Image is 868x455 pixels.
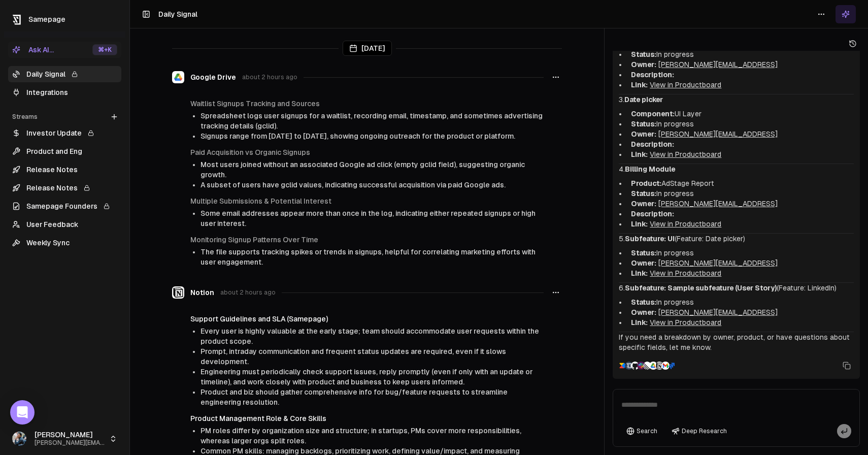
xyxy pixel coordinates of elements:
[619,94,854,105] h4: 3.
[650,150,721,158] a: View in Productboard
[8,125,121,141] a: Investor Update
[631,50,656,58] strong: Status:
[631,298,656,306] strong: Status:
[190,413,544,424] h4: Product Management Role & Core Skills
[661,362,670,370] img: Gmail
[35,431,105,440] span: [PERSON_NAME]
[619,164,854,174] h4: 4.
[201,388,508,406] span: Product and biz should gather comprehensive info for bug/feature requests to streamline engineeri...
[10,400,35,425] div: Open Intercom Messenger
[625,284,777,292] strong: Subfeature: Sample subfeature (User Story)
[619,332,854,352] p: If you need a breakdown by owner, product, or have questions about specific fields, let me know.
[627,109,854,119] li: UI Layer
[220,288,276,297] span: about 2 hours ago
[190,314,544,324] h4: Support Guidelines and SLA (Samepage)
[631,140,674,148] strong: Description:
[201,112,543,130] span: Spreadsheet logs user signups for a waitlist, recording email, timestamp, and sometimes advertisi...
[619,234,854,244] h4: 5. (Feature: Date picker)
[8,84,121,101] a: Integrations
[627,119,854,129] li: In progress
[631,81,648,89] strong: Link:
[627,188,854,199] li: In progress
[8,180,121,196] a: Release Notes
[8,235,121,251] a: Weekly Sync
[190,72,236,82] span: Google Drive
[631,71,674,79] strong: Description:
[621,424,662,438] button: Search
[631,200,656,208] strong: Owner:
[201,181,506,189] span: A subset of users have gclid values, indicating successful acquisition via paid Google ads.
[8,42,121,58] button: Ask AI...⌘+K
[631,259,656,267] strong: Owner:
[12,45,54,55] div: Ask AI...
[667,362,676,370] img: Jira
[649,362,657,370] img: Google Drive
[631,308,656,316] strong: Owner:
[631,269,648,277] strong: Link:
[666,424,732,438] button: Deep Research
[8,161,121,178] a: Release Notes
[643,362,651,370] img: Linear
[650,220,721,228] a: View in Productboard
[627,248,854,258] li: In progress
[627,297,854,307] li: In progress
[631,318,648,327] strong: Link:
[28,15,65,23] span: Samepage
[190,100,320,108] a: Waitlist Signups Tracking and Sources
[650,81,721,89] a: View in Productboard
[631,150,648,158] strong: Link:
[242,73,297,81] span: about 2 hours ago
[631,249,656,257] strong: Status:
[637,362,645,370] img: Slack
[201,160,525,179] span: Most users joined without an associated Google ad click (empty gclid field), suggesting organic g...
[8,66,121,82] a: Daily Signal
[631,110,675,118] strong: Component:
[190,236,318,244] a: Monitoring Signup Patterns Over Time
[201,368,532,386] span: Engineering must periodically check support issues, reply promptly (even if only with an update o...
[35,439,105,447] span: [PERSON_NAME][EMAIL_ADDRESS]
[190,197,331,205] a: Multiple Submissions & Potential Interest
[201,248,536,266] span: The file supports tracking spikes or trends in signups, helpful for correlating marketing efforts...
[658,259,778,267] a: [PERSON_NAME][EMAIL_ADDRESS]
[631,130,656,138] strong: Owner:
[631,189,656,198] strong: Status:
[658,200,778,208] a: [PERSON_NAME][EMAIL_ADDRESS]
[631,362,639,370] img: GitHub
[650,318,721,327] a: View in Productboard
[627,49,854,59] li: In progress
[201,132,515,140] span: Signups range from [DATE] to [DATE], showing ongoing outreach for the product or platform.
[625,235,675,243] strong: Subfeature: UI
[658,130,778,138] a: [PERSON_NAME][EMAIL_ADDRESS]
[655,362,663,370] img: Notion
[12,432,26,446] img: 1695405595226.jpeg
[190,148,310,156] a: Paid Acquisition vs Organic Signups
[619,283,854,293] h4: 6. (Feature: LinkedIn)
[8,216,121,233] a: User Feedback
[658,308,778,316] a: [PERSON_NAME][EMAIL_ADDRESS]
[624,95,663,104] strong: Date picker
[631,210,674,218] strong: Description:
[619,362,627,370] img: Productboard
[158,9,197,19] h1: Daily Signal
[658,60,778,69] a: [PERSON_NAME][EMAIL_ADDRESS]
[650,269,721,277] a: View in Productboard
[631,220,648,228] strong: Link:
[201,427,521,445] span: PM roles differ by organization size and structure; in startups, PMs cover more responsibilities,...
[190,287,214,298] span: Notion
[631,60,656,69] strong: Owner:
[172,286,184,299] img: Notion
[8,143,121,159] a: Product and Eng
[8,109,121,125] div: Streams
[8,198,121,214] a: Samepage Founders
[627,178,854,188] li: AdStage Report
[92,44,117,55] div: ⌘ +K
[172,71,184,83] img: Google Drive
[343,41,392,56] div: [DATE]
[625,165,675,173] strong: Billing Module
[631,179,661,187] strong: Product:
[201,347,506,366] span: Prompt, intraday communication and frequent status updates are required, even if it slows develop...
[201,327,539,345] span: Every user is highly valuable at the early stage; team should accommodate user requests within th...
[631,120,656,128] strong: Status:
[201,209,536,227] span: Some email addresses appear more than once in the log, indicating either repeated signups or high...
[625,362,633,370] img: Samepage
